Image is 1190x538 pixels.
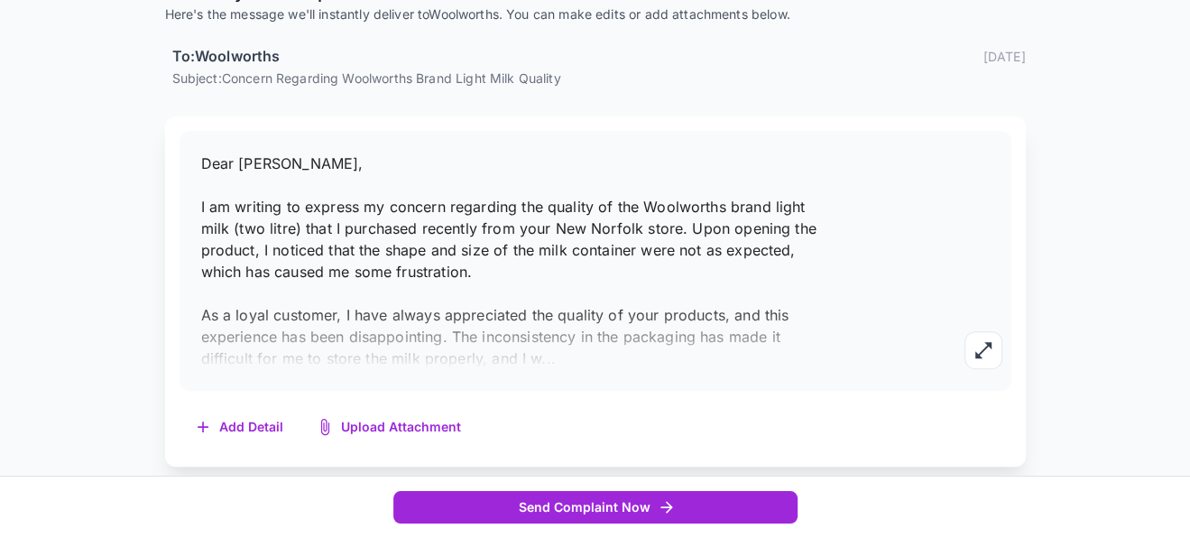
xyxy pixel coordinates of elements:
p: Here's the message we'll instantly deliver to Woolworths . You can make edits or add attachments ... [165,5,1026,23]
button: Upload Attachment [301,409,479,446]
p: Subject: Concern Regarding Woolworths Brand Light Milk Quality [172,69,1026,88]
button: Add Detail [180,409,301,446]
span: ... [541,349,555,367]
span: Dear [PERSON_NAME], I am writing to express my concern regarding the quality of the Woolworths br... [201,154,816,367]
h6: To: Woolworths [172,45,281,69]
button: Send Complaint Now [393,491,798,524]
p: [DATE] [983,47,1026,66]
